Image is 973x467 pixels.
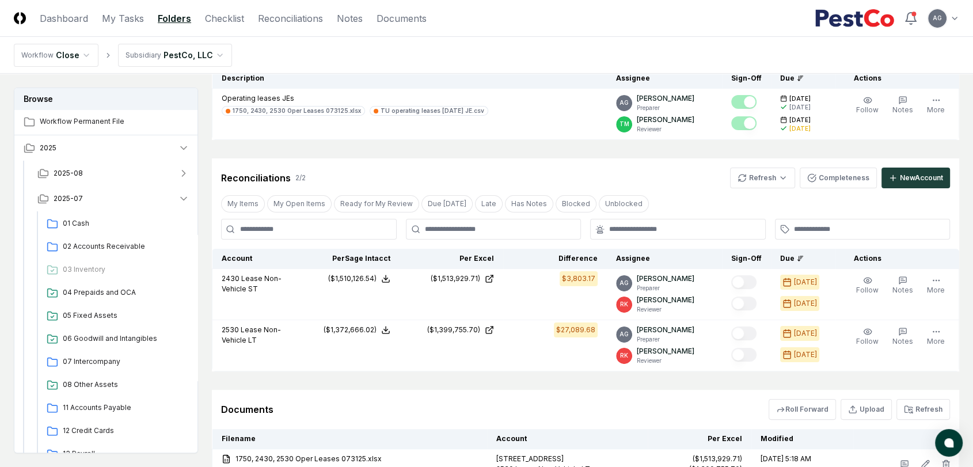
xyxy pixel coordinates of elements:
a: 01 Cash [42,214,189,234]
th: Description [212,69,607,89]
p: Preparer [637,335,694,344]
p: Reviewer [637,125,694,134]
th: Per Excel [648,429,751,449]
button: Follow [854,274,881,298]
th: Per Sage Intacct [296,249,400,269]
span: TM [619,120,629,128]
button: Has Notes [505,195,553,212]
span: 06 Goodwill and Intangibles [63,333,185,344]
div: Actions [845,73,950,83]
a: 1750, 2430, 2530 Oper Leases 073125.xlsx [222,106,365,116]
nav: breadcrumb [14,44,232,67]
p: [PERSON_NAME] [637,346,694,356]
div: ($1,510,126.54) [328,274,377,284]
div: ($1,399,755.70) [427,325,480,335]
span: Notes [892,337,913,345]
span: RK [620,300,628,309]
button: Late [475,195,503,212]
a: My Tasks [102,12,144,25]
span: 2530 [222,325,239,334]
button: Mark complete [731,275,757,289]
p: Reviewer [637,305,694,314]
div: [DATE] [789,124,811,133]
a: Dashboard [40,12,88,25]
button: More [925,93,947,117]
div: New Account [900,173,943,183]
span: AG [619,98,629,107]
div: ($1,513,929.71) [693,454,742,464]
button: Notes [890,274,915,298]
button: Follow [854,93,881,117]
th: Per Excel [400,249,503,269]
div: [DATE] [794,298,817,309]
button: Unblocked [599,195,649,212]
a: Documents [377,12,427,25]
div: Account [222,253,287,264]
button: Mark complete [731,95,757,109]
button: Mark complete [731,297,757,310]
a: 13 Payroll [42,444,189,465]
p: [PERSON_NAME] [637,295,694,305]
a: 1750, 2430, 2530 Oper Leases 073125.xlsx [222,454,478,464]
th: Filename [212,429,488,449]
button: Completeness [800,168,877,188]
p: [PERSON_NAME] [637,93,694,104]
button: Ready for My Review [334,195,419,212]
div: 1750, 2430, 2530 Oper Leases 073125.xlsx [233,107,361,115]
img: PestCo logo [815,9,895,28]
div: [DATE] [789,103,811,112]
span: Notes [892,286,913,294]
a: Checklist [205,12,244,25]
button: atlas-launcher [935,429,963,457]
div: Actions [845,253,950,264]
a: TU operating leases [DATE] JE.csv [370,106,488,116]
th: Modified [751,429,853,449]
span: 2430 [222,274,240,283]
button: My Open Items [267,195,332,212]
div: Reconciliations [221,171,291,185]
span: Notes [892,105,913,114]
a: Reconciliations [258,12,323,25]
span: 2025-08 [54,168,83,179]
span: Follow [856,105,879,114]
div: ($1,513,929.71) [431,274,480,284]
a: 06 Goodwill and Intangibles [42,329,189,350]
th: Assignee [607,69,722,89]
div: Due [780,253,826,264]
p: Preparer [637,104,694,112]
a: 05 Fixed Assets [42,306,189,326]
button: Due Today [421,195,473,212]
div: $3,803.17 [562,274,595,284]
th: Assignee [607,249,722,269]
div: Subsidiary [126,50,161,60]
p: Operating leases JEs [222,93,488,104]
div: TU operating leases [DATE] JE.csv [381,107,484,115]
button: ($1,372,666.02) [324,325,390,335]
div: Documents [221,403,273,416]
div: [STREET_ADDRESS] [496,454,638,464]
span: 13 Payroll [63,449,185,459]
span: 07 Intercompany [63,356,185,367]
th: Sign-Off [722,249,771,269]
a: Folders [158,12,191,25]
a: ($1,399,755.70) [409,325,494,335]
div: [DATE] [794,328,817,339]
button: More [925,325,947,349]
span: RK [620,351,628,360]
div: 2 / 2 [295,173,306,183]
span: [DATE] [789,116,811,124]
th: Sign-Off [722,69,771,89]
a: 02 Accounts Receivable [42,237,189,257]
span: 05 Fixed Assets [63,310,185,321]
button: 2025-07 [28,186,199,211]
button: 2025-08 [28,161,199,186]
a: Workflow Permanent File [14,109,199,135]
p: [PERSON_NAME] [637,274,694,284]
div: $27,089.68 [556,325,595,335]
div: Workflow [21,50,54,60]
button: ($1,510,126.54) [328,274,390,284]
button: Notes [890,325,915,349]
a: 04 Prepaids and OCA [42,283,189,303]
button: Mark complete [731,348,757,362]
div: [DATE] [794,350,817,360]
